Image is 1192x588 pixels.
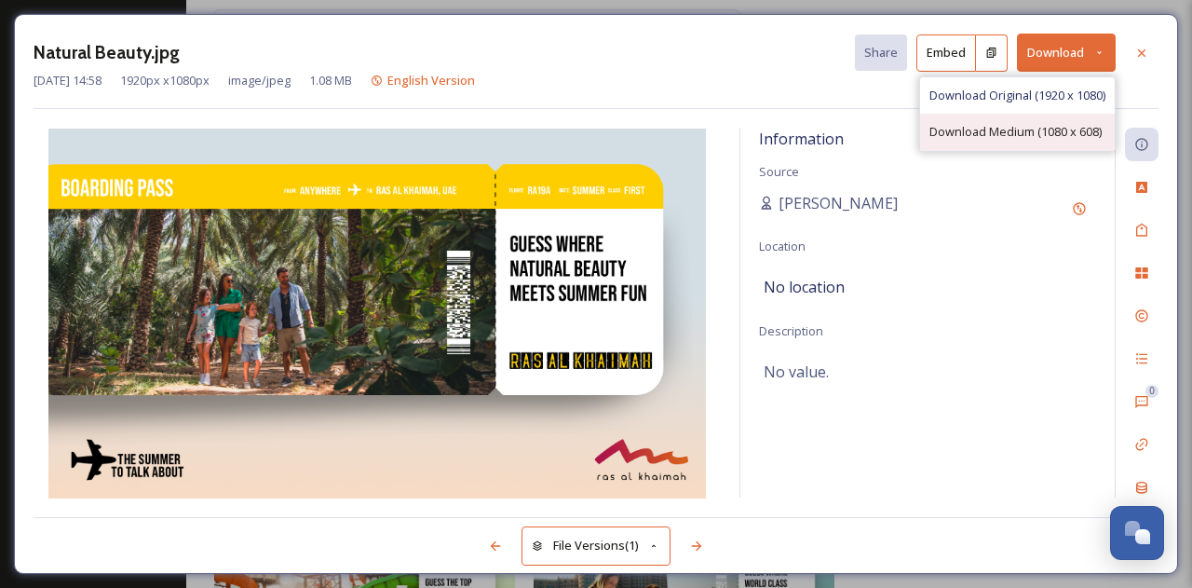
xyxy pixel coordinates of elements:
[228,72,291,89] span: image/jpeg
[1017,34,1116,72] button: Download
[855,34,907,71] button: Share
[759,129,844,149] span: Information
[916,34,976,72] button: Embed
[309,72,352,89] span: 1.08 MB
[34,72,102,89] span: [DATE] 14:58
[764,361,829,383] span: No value.
[34,39,180,66] h3: Natural Beauty.jpg
[759,163,799,180] span: Source
[759,322,823,339] span: Description
[521,526,670,565] button: File Versions(1)
[759,238,806,254] span: Location
[1145,385,1158,398] div: 0
[779,192,898,214] span: [PERSON_NAME]
[764,276,845,298] span: No location
[34,129,721,499] img: Natural%20Beauty.jpg
[387,72,475,89] span: English Version
[929,87,1105,104] span: Download Original (1920 x 1080)
[1110,506,1164,560] button: Open Chat
[929,123,1102,141] span: Download Medium (1080 x 608)
[120,72,210,89] span: 1920 px x 1080 px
